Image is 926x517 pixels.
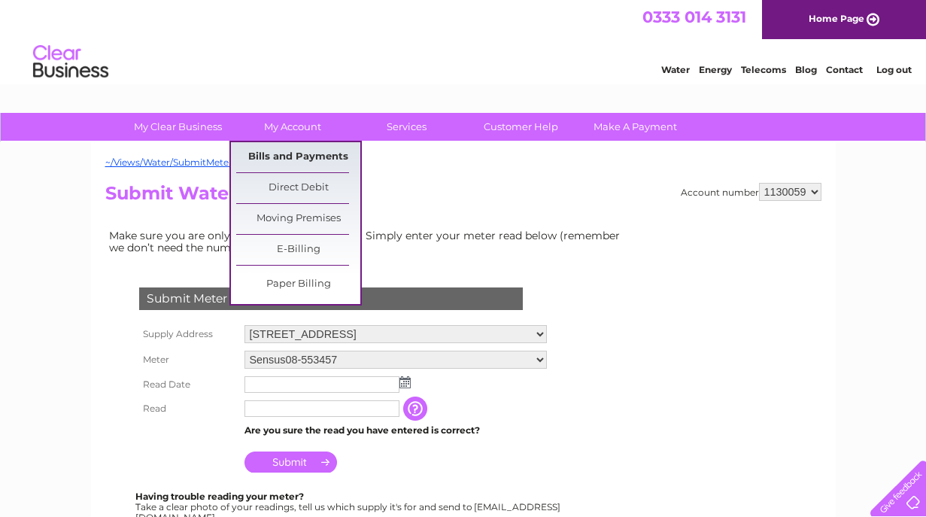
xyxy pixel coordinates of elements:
[139,287,523,310] div: Submit Meter Read
[573,113,697,141] a: Make A Payment
[135,347,241,373] th: Meter
[135,397,241,421] th: Read
[795,64,817,75] a: Blog
[236,235,360,265] a: E-Billing
[116,113,240,141] a: My Clear Business
[105,157,290,168] a: ~/Views/Water/SubmitMeterRead.cshtml
[236,204,360,234] a: Moving Premises
[236,269,360,300] a: Paper Billing
[661,64,690,75] a: Water
[135,373,241,397] th: Read Date
[826,64,863,75] a: Contact
[681,183,821,201] div: Account number
[876,64,912,75] a: Log out
[236,173,360,203] a: Direct Debit
[105,226,632,257] td: Make sure you are only paying for what you use. Simply enter your meter read below (remember we d...
[135,321,241,347] th: Supply Address
[403,397,430,421] input: Information
[459,113,583,141] a: Customer Help
[236,142,360,172] a: Bills and Payments
[32,39,109,85] img: logo.png
[741,64,786,75] a: Telecoms
[108,8,819,73] div: Clear Business is a trading name of Verastar Limited (registered in [GEOGRAPHIC_DATA] No. 3667643...
[241,421,551,440] td: Are you sure the read you have entered is correct?
[642,8,746,26] a: 0333 014 3131
[135,491,304,502] b: Having trouble reading your meter?
[345,113,469,141] a: Services
[230,113,354,141] a: My Account
[699,64,732,75] a: Energy
[105,183,821,211] h2: Submit Water Meter Read
[244,452,337,473] input: Submit
[399,376,411,388] img: ...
